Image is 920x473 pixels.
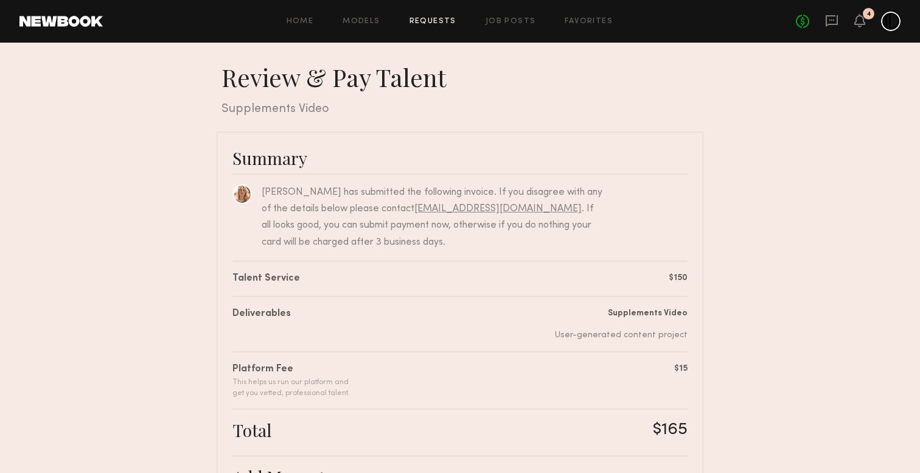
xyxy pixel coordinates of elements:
[414,204,582,214] a: [EMAIL_ADDRESS][DOMAIN_NAME]
[343,18,380,26] a: Models
[555,329,688,342] div: User-generated content project
[232,272,300,286] div: Talent Service
[232,307,291,321] div: Deliverables
[674,362,688,375] div: $15
[262,184,603,251] div: [PERSON_NAME] has submitted the following invoice. If you disagree with any of the details below ...
[866,11,871,18] div: 4
[565,18,613,26] a: Favorites
[221,102,703,117] div: Supplements Video
[555,307,688,320] div: Supplements Video
[232,419,271,441] div: Total
[232,377,350,399] div: This helps us run our platform and get you vetted, professional talent.
[653,419,688,441] div: $165
[669,272,688,284] div: $150
[287,18,314,26] a: Home
[409,18,456,26] a: Requests
[486,18,536,26] a: Job Posts
[232,362,350,377] div: Platform Fee
[232,147,688,169] div: Summary
[221,62,703,93] div: Review & Pay Talent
